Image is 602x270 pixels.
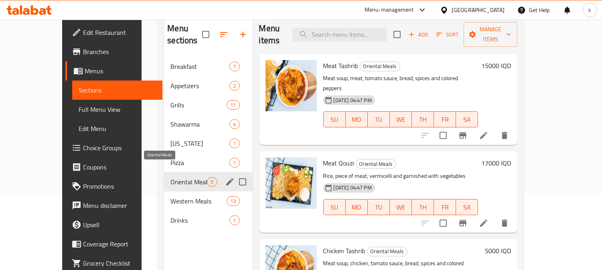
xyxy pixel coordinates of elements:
[229,81,239,91] div: items
[470,24,511,44] span: Manage items
[435,215,452,232] span: Select to update
[83,258,156,268] span: Grocery Checklist
[407,30,429,39] span: Add
[453,126,472,145] button: Branch-specific-item
[170,158,229,167] div: Pizza
[431,28,464,41] span: Sort items
[164,57,252,76] div: Breakfast7
[349,201,365,213] span: MO
[459,201,475,213] span: SA
[485,245,511,256] h6: 5000 IQD
[495,214,514,233] button: delete
[65,215,163,234] a: Upsell
[65,157,163,177] a: Coupons
[229,216,239,225] div: items
[464,22,517,47] button: Manage items
[360,62,400,71] div: Oriental Meals
[227,197,239,205] span: 13
[230,121,239,128] span: 4
[164,153,252,172] div: Pizza1
[481,157,511,169] h6: 17000 IQD
[452,6,505,14] div: [GEOGRAPHIC_DATA]
[170,216,229,225] span: Drinks
[371,114,387,125] span: TU
[164,191,252,211] div: Western Meals13
[83,201,156,210] span: Menu disclaimer
[79,105,156,114] span: Full Menu View
[390,111,412,127] button: WE
[164,95,252,115] div: Grills11
[229,158,239,167] div: items
[83,47,156,56] span: Branches
[481,60,511,71] h6: 15000 IQD
[72,119,163,138] a: Edit Menu
[65,196,163,215] a: Menu disclaimer
[83,181,156,191] span: Promotions
[368,111,390,127] button: TU
[434,199,456,215] button: FR
[495,126,514,145] button: delete
[170,81,229,91] span: Appetizers
[164,76,252,95] div: Appetizers2
[170,62,229,71] span: Breakfast
[164,134,252,153] div: [US_STATE]1
[356,159,396,169] div: Oriental Meals
[389,26,405,43] span: Select section
[79,85,156,95] span: Sections
[323,171,478,181] p: Rice, piece of meat, vermicelli and garnished with vegetables
[412,111,434,127] button: TH
[207,177,217,187] div: items
[456,111,478,127] button: SA
[327,201,343,213] span: SU
[356,159,396,169] span: Oriental Meals
[437,201,453,213] span: FR
[371,201,387,213] span: TU
[479,131,488,140] a: Edit menu item
[230,217,239,224] span: 1
[229,119,239,129] div: items
[170,119,229,129] span: Shawarma
[65,177,163,196] a: Promotions
[415,201,431,213] span: TH
[365,5,414,15] div: Menu-management
[588,6,591,14] span: k
[65,61,163,81] a: Menus
[405,28,431,41] span: Add item
[434,111,456,127] button: FR
[224,176,236,188] button: edit
[72,81,163,100] a: Sections
[170,100,227,110] div: Grills
[349,114,365,125] span: MO
[170,196,227,206] div: Western Meals
[83,28,156,37] span: Edit Restaurant
[164,172,252,191] div: Oriental Meals5edit
[164,54,252,233] nav: Menu sections
[167,22,202,46] h2: Menu sections
[393,201,409,213] span: WE
[65,138,163,157] a: Choice Groups
[346,199,368,215] button: MO
[436,30,458,39] span: Sort
[412,199,434,215] button: TH
[83,162,156,172] span: Coupons
[434,28,460,41] button: Sort
[230,63,239,71] span: 7
[83,220,156,230] span: Upsell
[405,28,431,41] button: Add
[479,218,488,228] a: Edit menu item
[83,143,156,153] span: Choice Groups
[229,139,239,148] div: items
[197,26,214,43] span: Select all sections
[390,199,412,215] button: WE
[323,245,365,257] span: Chicken Tashrib
[72,100,163,119] a: Full Menu View
[367,247,407,256] span: Oriental Meals
[456,199,478,215] button: SA
[323,60,358,72] span: Meat Tashrib
[233,25,253,44] button: Add section
[230,82,239,90] span: 2
[85,66,156,76] span: Menus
